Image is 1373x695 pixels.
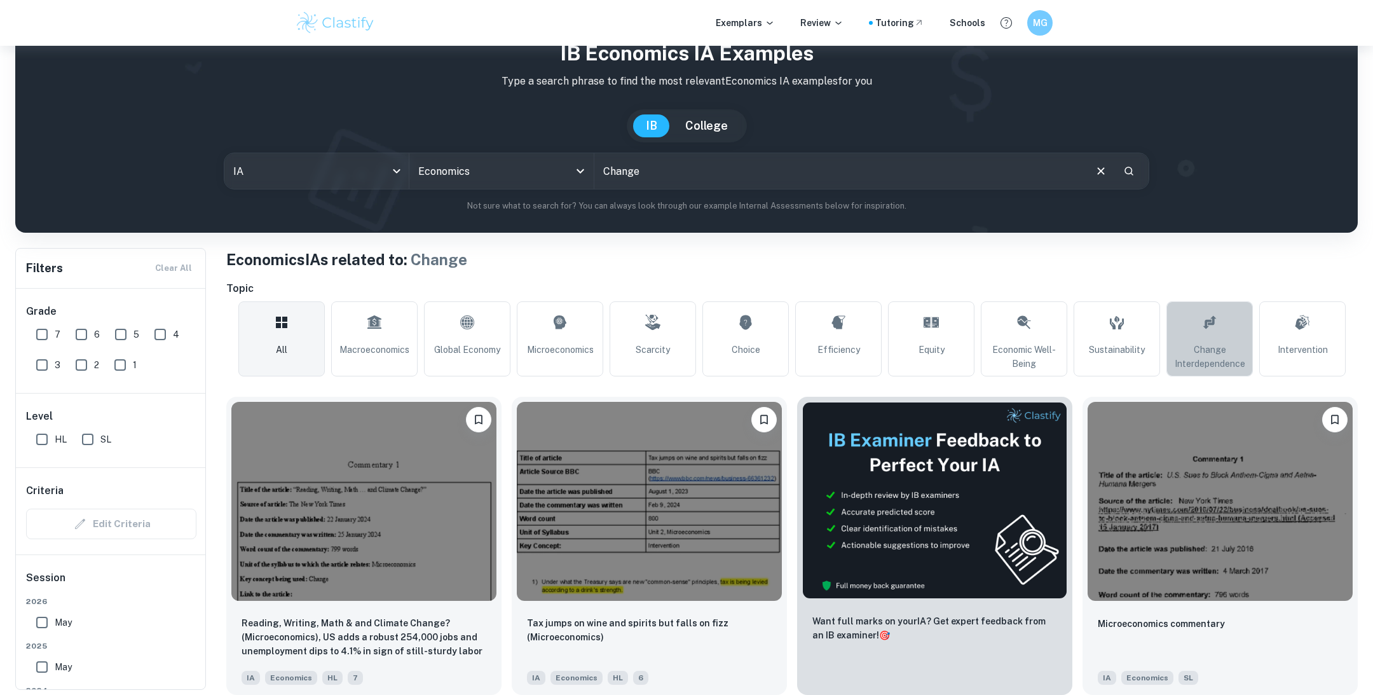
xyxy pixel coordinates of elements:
[411,251,467,268] span: Change
[608,671,628,685] span: HL
[732,343,760,357] span: Choice
[1172,343,1247,371] span: Change Interdependence
[1033,16,1048,30] h6: MG
[226,281,1358,296] h6: Topic
[527,616,772,644] p: Tax jumps on wine and spirits but falls on fizz (Microeconomics)
[226,397,502,695] a: BookmarkReading, Writing, Math & and Climate Change? (Microeconomics), US adds a robust 254,000 j...
[276,343,287,357] span: All
[817,343,860,357] span: Efficiency
[26,509,196,539] div: Criteria filters are unavailable when searching by topic
[1083,397,1358,695] a: BookmarkMicroeconomics commentary IAEconomicsSL
[226,248,1358,271] h1: Economics IAs related to:
[636,343,670,357] span: Scarcity
[133,358,137,372] span: 1
[751,407,777,432] button: Bookmark
[26,409,196,424] h6: Level
[571,162,589,180] button: Open
[512,397,787,695] a: BookmarkTax jumps on wine and spirits but falls on fizz (Microeconomics)IAEconomicsHL6
[527,343,594,357] span: Microeconomics
[100,432,111,446] span: SL
[55,358,60,372] span: 3
[348,671,363,685] span: 7
[987,343,1062,371] span: Economic Well-Being
[55,432,67,446] span: HL
[26,596,196,607] span: 2026
[55,616,72,630] span: May
[1089,159,1113,183] button: Clear
[26,640,196,652] span: 2025
[1089,343,1145,357] span: Sustainability
[802,402,1067,599] img: Thumbnail
[633,671,648,685] span: 6
[173,327,179,341] span: 4
[295,10,376,36] img: Clastify logo
[25,38,1348,69] h1: IB Economics IA examples
[517,402,782,601] img: Economics IA example thumbnail: Tax jumps on wine and spirits but falls
[875,16,924,30] a: Tutoring
[26,259,63,277] h6: Filters
[322,671,343,685] span: HL
[55,327,60,341] span: 7
[995,12,1017,34] button: Help and Feedback
[242,671,260,685] span: IA
[673,114,741,137] button: College
[26,483,64,499] h6: Criteria
[133,327,139,341] span: 5
[242,616,486,659] p: Reading, Writing, Math & and Climate Change? (Microeconomics), US adds a robust 254,000 jobs and ...
[55,660,72,674] span: May
[950,16,985,30] a: Schools
[1088,402,1353,601] img: Economics IA example thumbnail: Microeconomics commentary
[1027,10,1053,36] button: MG
[434,343,500,357] span: Global Economy
[1121,671,1173,685] span: Economics
[265,671,317,685] span: Economics
[224,153,409,189] div: IA
[25,200,1348,212] p: Not sure what to search for? You can always look through our example Internal Assessments below f...
[466,407,491,432] button: Bookmark
[1178,671,1198,685] span: SL
[1118,160,1140,182] button: Search
[26,304,196,319] h6: Grade
[1098,617,1225,631] p: Microeconomics commentary
[716,16,775,30] p: Exemplars
[550,671,603,685] span: Economics
[797,397,1072,695] a: ThumbnailWant full marks on yourIA? Get expert feedback from an IB examiner!
[633,114,670,137] button: IB
[25,74,1348,89] p: Type a search phrase to find the most relevant Economics IA examples for you
[1322,407,1348,432] button: Bookmark
[527,671,545,685] span: IA
[1278,343,1328,357] span: Intervention
[339,343,409,357] span: Macroeconomics
[812,614,1057,642] p: Want full marks on your IA ? Get expert feedback from an IB examiner!
[26,570,196,596] h6: Session
[231,402,496,601] img: Economics IA example thumbnail: Reading, Writing, Math & and Climate Cha
[594,153,1084,189] input: E.g. smoking and tax, tariffs, global economy...
[94,327,100,341] span: 6
[879,630,890,640] span: 🎯
[1098,671,1116,685] span: IA
[800,16,844,30] p: Review
[94,358,99,372] span: 2
[919,343,945,357] span: Equity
